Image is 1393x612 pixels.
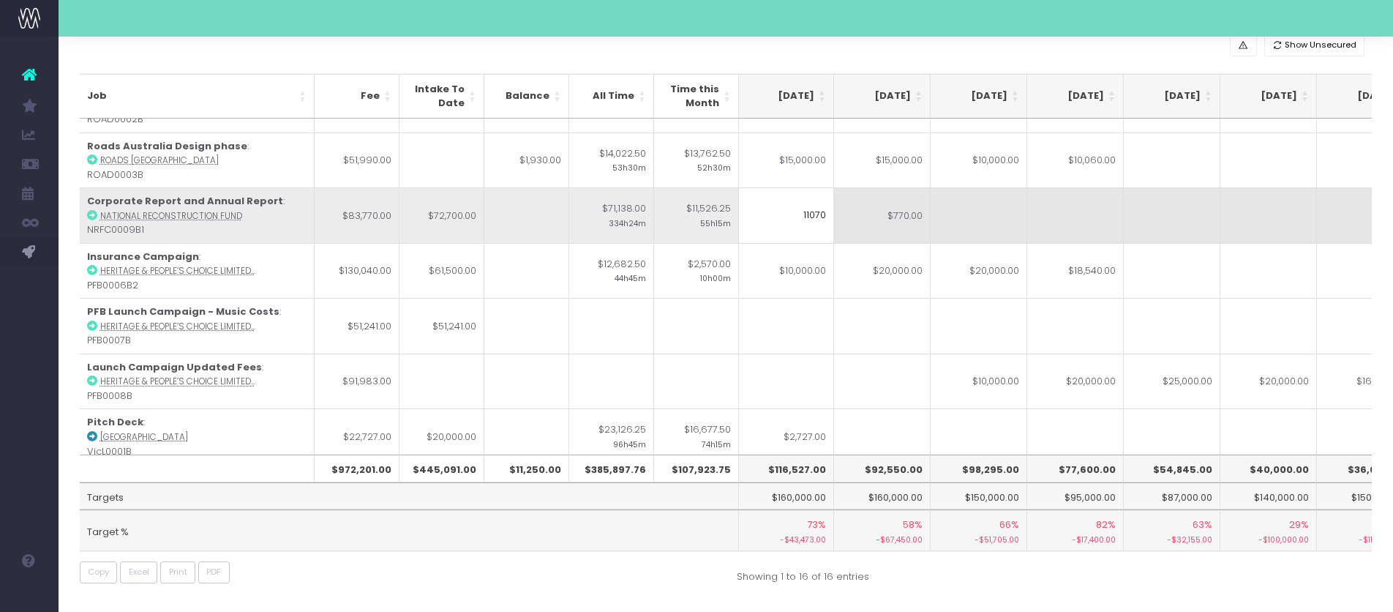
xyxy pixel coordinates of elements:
[315,455,399,482] th: $972,201.00
[745,532,826,546] small: -$43,473.00
[1124,74,1220,119] th: Jan 26: activate to sort column ascending
[737,408,834,464] td: $2,727.00
[931,482,1027,510] td: $150,000.00
[834,187,931,243] td: $770.00
[615,271,646,284] small: 44h45m
[399,187,484,243] td: $72,700.00
[569,243,654,299] td: $12,682.50
[87,360,262,374] strong: Launch Campaign Updated Fees
[120,561,157,584] button: Excel
[834,133,931,188] td: $15,000.00
[100,265,255,277] abbr: Heritage & People’s Choice Limited
[87,305,279,318] strong: PFB Launch Campaign - Music Costs
[315,354,399,409] td: $91,983.00
[903,518,923,532] span: 58%
[1220,455,1317,482] th: $40,000.00
[80,354,315,409] td: : PFB0008B
[807,518,826,532] span: 73%
[80,408,315,464] td: : VicL0001B
[700,271,731,284] small: 10h00m
[1027,74,1124,119] th: Dec 25: activate to sort column ascending
[399,455,484,482] th: $445,091.00
[931,133,1027,188] td: $10,000.00
[399,408,484,464] td: $20,000.00
[1027,482,1124,510] td: $95,000.00
[80,243,315,299] td: : PFB0006B2
[100,154,219,166] abbr: Roads Australia
[654,133,739,188] td: $13,762.50
[612,160,646,173] small: 53h30m
[88,566,109,578] span: Copy
[399,74,484,119] th: Intake To Date: activate to sort column ascending
[315,298,399,354] td: $51,241.00
[737,133,834,188] td: $15,000.00
[702,437,731,450] small: 74h15m
[80,482,739,510] td: Targets
[1124,354,1220,409] td: $25,000.00
[931,74,1027,119] th: Nov 25: activate to sort column ascending
[87,194,283,208] strong: Corporate Report and Annual Report
[938,532,1019,546] small: -$51,705.00
[315,408,399,464] td: $22,727.00
[1027,243,1124,299] td: $18,540.00
[569,74,654,119] th: All Time: activate to sort column ascending
[1124,455,1220,482] th: $54,845.00
[1027,455,1124,482] th: $77,600.00
[737,74,834,119] th: Sep 25: activate to sort column ascending
[841,532,923,546] small: -$67,450.00
[315,187,399,243] td: $83,770.00
[206,566,221,578] span: PDF
[834,455,931,482] th: $92,550.00
[80,74,315,119] th: Job: activate to sort column ascending
[654,455,739,482] th: $107,923.75
[654,187,739,243] td: $11,526.25
[931,243,1027,299] td: $20,000.00
[100,376,255,387] abbr: Heritage & People’s Choice Limited
[80,561,118,584] button: Copy
[484,74,569,119] th: Balance: activate to sort column ascending
[129,566,149,578] span: Excel
[834,243,931,299] td: $20,000.00
[399,243,484,299] td: $61,500.00
[80,187,315,243] td: : NRFC0009B1
[315,74,399,119] th: Fee: activate to sort column ascending
[1220,74,1317,119] th: Feb 26: activate to sort column ascending
[1264,34,1365,56] button: Show Unsecured
[654,408,739,464] td: $16,677.50
[484,133,569,188] td: $1,930.00
[1193,518,1212,532] span: 63%
[569,408,654,464] td: $23,126.25
[100,431,188,443] abbr: Vic Lake
[1096,518,1116,532] span: 82%
[737,482,834,510] td: $160,000.00
[1220,482,1317,510] td: $140,000.00
[1228,532,1309,546] small: -$100,000.00
[80,510,739,551] td: Target %
[80,298,315,354] td: : PFB0007B
[399,298,484,354] td: $51,241.00
[87,139,247,153] strong: Roads Australia Design phase
[737,455,834,482] th: $116,527.00
[737,243,834,299] td: $10,000.00
[315,133,399,188] td: $51,990.00
[931,354,1027,409] td: $10,000.00
[1289,518,1309,532] span: 29%
[18,583,40,605] img: images/default_profile_image.png
[613,437,646,450] small: 96h45m
[697,160,731,173] small: 52h30m
[87,415,143,429] strong: Pitch Deck
[87,250,199,264] strong: Insurance Campaign
[999,518,1019,532] span: 66%
[484,455,569,482] th: $11,250.00
[100,210,242,222] abbr: National Reconstruction Fund
[700,216,731,229] small: 55h15m
[1035,532,1116,546] small: -$17,400.00
[569,133,654,188] td: $14,022.50
[1131,532,1212,546] small: -$32,155.00
[100,321,255,332] abbr: Heritage & People’s Choice Limited
[1027,133,1124,188] td: $10,060.00
[654,243,739,299] td: $2,570.00
[609,216,646,229] small: 334h24m
[569,455,654,482] th: $385,897.76
[1027,354,1124,409] td: $20,000.00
